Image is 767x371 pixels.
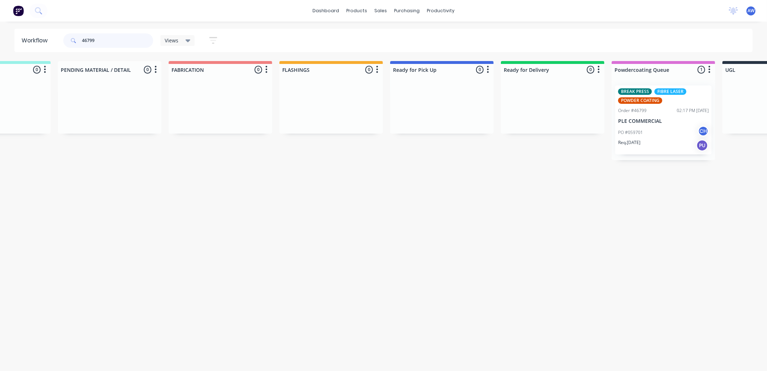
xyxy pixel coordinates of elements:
img: Factory [13,5,24,16]
div: FIBRE LASER [654,88,686,95]
div: CH [698,126,709,136]
a: dashboard [309,5,343,16]
div: sales [371,5,391,16]
input: Search for orders... [82,33,153,48]
p: Req. [DATE] [618,139,640,146]
span: Views [165,37,178,44]
div: products [343,5,371,16]
span: AW [748,8,754,14]
div: productivity [423,5,458,16]
div: BREAK PRESS [618,88,652,95]
div: Order #46799 [618,107,647,114]
p: PLE COMMERCIAL [618,118,709,124]
div: 02:17 PM [DATE] [677,107,709,114]
div: Workflow [22,36,51,45]
p: PO #059701 [618,129,643,136]
div: POWDER COATING [618,97,662,104]
div: purchasing [391,5,423,16]
div: BREAK PRESSFIBRE LASERPOWDER COATINGOrder #4679902:17 PM [DATE]PLE COMMERCIALPO #059701CHReq.[DAT... [615,85,712,154]
div: PU [697,140,708,151]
